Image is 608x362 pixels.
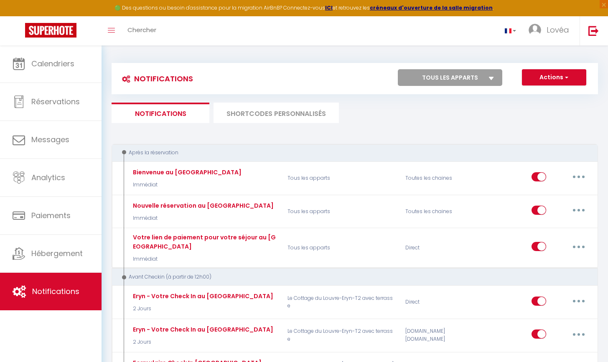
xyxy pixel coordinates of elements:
[31,96,80,107] span: Réservations
[131,201,274,210] div: Nouvelle réservation au [GEOGRAPHIC_DATA]
[282,199,400,224] p: Tous les apparts
[25,23,76,38] img: Super Booking
[131,168,242,177] div: Bienvenue au [GEOGRAPHIC_DATA]
[112,103,209,123] li: Notifications
[131,233,277,251] div: Votre lien de paiement pour votre séjour au [GEOGRAPHIC_DATA]
[32,286,79,297] span: Notifications
[399,290,478,314] div: Direct
[120,149,581,157] div: Après la réservation
[31,248,83,259] span: Hébergement
[529,24,541,36] img: ...
[31,134,69,145] span: Messages
[370,4,493,11] a: créneaux d'ouverture de la salle migration
[121,16,163,45] a: Chercher
[325,4,333,11] a: ICI
[214,103,339,123] li: SHORTCODES PERSONNALISÉS
[131,292,273,301] div: Eryn - Votre Check In au [GEOGRAPHIC_DATA]
[588,25,599,36] img: logout
[282,290,400,314] p: Le Cottage du Louvre-Eryn-T2 avec terrasse
[31,172,65,183] span: Analytics
[118,69,193,88] h3: Notifications
[131,255,277,263] p: Immédiat
[547,25,569,35] span: Lovéa
[131,214,274,222] p: Immédiat
[131,338,273,346] p: 2 Jours
[282,323,400,347] p: Le Cottage du Louvre-Eryn-T2 avec terrasse
[522,16,580,45] a: ... Lovéa
[127,25,156,34] span: Chercher
[572,324,602,356] iframe: Chat
[399,166,478,190] div: Toutes les chaines
[399,233,478,263] div: Direct
[120,273,581,281] div: Avant Checkin (à partir de 12h00)
[131,325,273,334] div: Eryn - Votre Check In au [GEOGRAPHIC_DATA]
[282,166,400,190] p: Tous les apparts
[399,199,478,224] div: Toutes les chaines
[282,233,400,263] p: Tous les apparts
[131,305,273,313] p: 2 Jours
[31,210,71,221] span: Paiements
[31,58,74,69] span: Calendriers
[131,181,242,189] p: Immédiat
[522,69,586,86] button: Actions
[399,323,478,347] div: [DOMAIN_NAME] [DOMAIN_NAME]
